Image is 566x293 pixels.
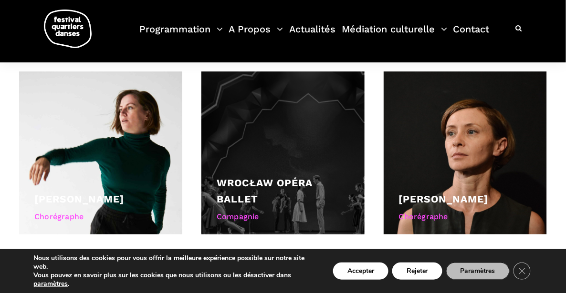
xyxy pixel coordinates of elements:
a: Actualités [290,21,336,49]
a: Programmation [139,21,223,49]
div: Chorégraphe [34,211,167,223]
a: Médiation culturelle [342,21,447,49]
button: Paramètres [446,263,510,280]
a: Wrocław Opéra Ballet [217,177,313,205]
p: Nous utilisons des cookies pour vous offrir la meilleure expérience possible sur notre site web. [33,254,314,271]
button: paramètres [33,280,68,288]
a: [PERSON_NAME] [399,193,489,205]
button: Close GDPR Cookie Banner [514,263,531,280]
a: [PERSON_NAME] [34,193,124,205]
a: Contact [453,21,490,49]
button: Accepter [333,263,388,280]
div: Compagnie [217,211,349,223]
p: Vous pouvez en savoir plus sur les cookies que nous utilisons ou les désactiver dans . [33,271,314,288]
a: A Propos [229,21,283,49]
img: logo-fqd-med [44,10,92,48]
button: Rejeter [392,263,442,280]
div: Chorégraphe [399,211,532,223]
